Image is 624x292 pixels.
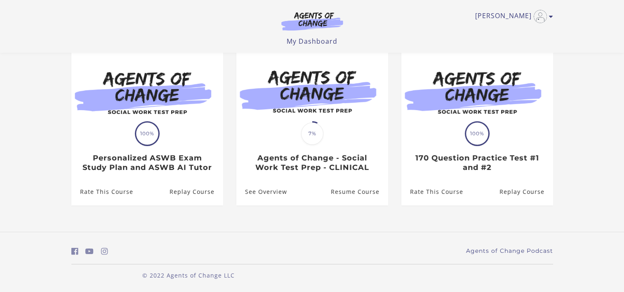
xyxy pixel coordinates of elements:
span: 7% [301,122,323,145]
i: https://www.facebook.com/groups/aswbtestprep (Open in a new window) [71,247,78,255]
a: https://www.facebook.com/groups/aswbtestprep (Open in a new window) [71,245,78,257]
a: Agents of Change Podcast [466,247,553,255]
a: Agents of Change - Social Work Test Prep - CLINICAL: See Overview [236,179,287,205]
h3: Personalized ASWB Exam Study Plan and ASWB AI Tutor [80,153,214,172]
a: 170 Question Practice Test #1 and #2: Rate This Course [401,179,463,205]
h3: 170 Question Practice Test #1 and #2 [410,153,544,172]
img: Agents of Change Logo [273,12,352,31]
i: https://www.youtube.com/c/AgentsofChangeTestPrepbyMeaganMitchell (Open in a new window) [85,247,94,255]
a: Personalized ASWB Exam Study Plan and ASWB AI Tutor: Resume Course [169,179,223,205]
a: My Dashboard [287,37,337,46]
p: © 2022 Agents of Change LLC [71,271,306,280]
a: Agents of Change - Social Work Test Prep - CLINICAL: Resume Course [330,179,388,205]
span: 100% [136,122,158,145]
h3: Agents of Change - Social Work Test Prep - CLINICAL [245,153,379,172]
a: Personalized ASWB Exam Study Plan and ASWB AI Tutor: Rate This Course [71,179,133,205]
a: Toggle menu [475,10,549,23]
a: https://www.instagram.com/agentsofchangeprep/ (Open in a new window) [101,245,108,257]
span: 100% [466,122,488,145]
a: 170 Question Practice Test #1 and #2: Resume Course [499,179,553,205]
i: https://www.instagram.com/agentsofchangeprep/ (Open in a new window) [101,247,108,255]
a: https://www.youtube.com/c/AgentsofChangeTestPrepbyMeaganMitchell (Open in a new window) [85,245,94,257]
